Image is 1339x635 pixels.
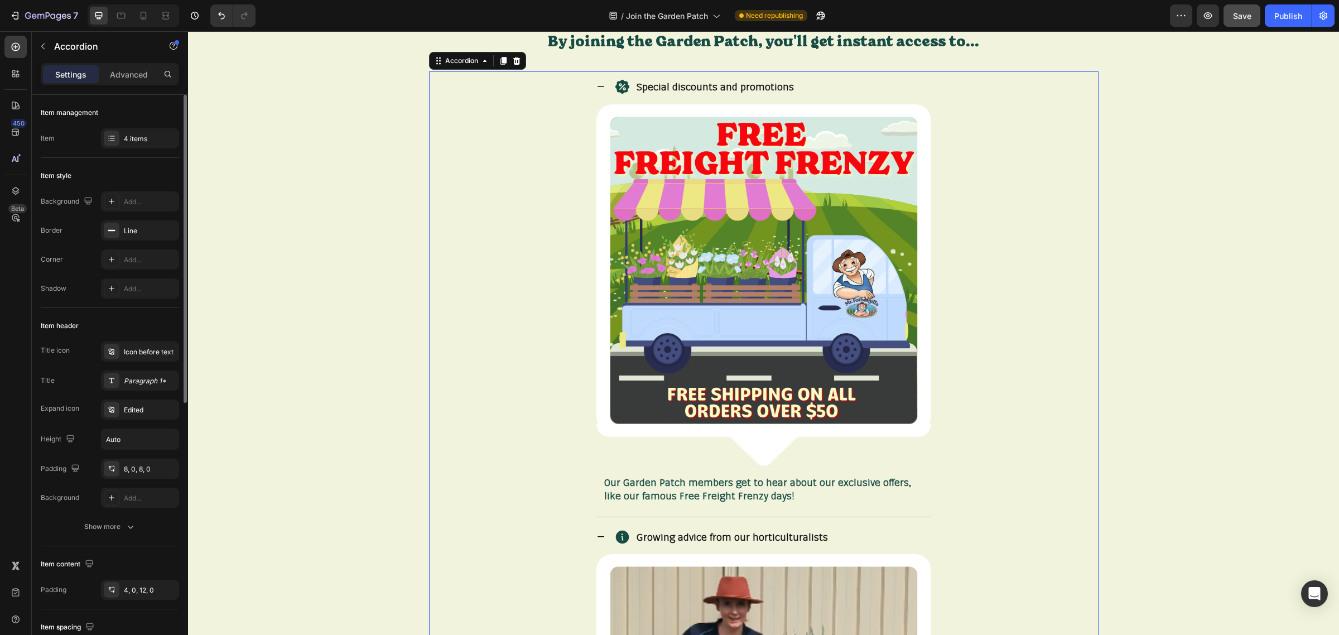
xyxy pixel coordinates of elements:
[41,283,66,294] div: Shadow
[449,497,640,514] p: Growing advice from our horticulturalists
[41,461,82,477] div: Padding
[124,376,176,386] div: Paragraph 1*
[449,46,606,64] p: Special discounts and promotions
[1224,4,1260,27] button: Save
[124,464,176,474] div: 8, 0, 8, 0
[41,403,79,413] div: Expand icon
[41,557,96,572] div: Item content
[1265,4,1312,27] button: Publish
[41,194,95,209] div: Background
[4,4,83,27] button: 7
[41,254,63,264] div: Corner
[124,255,176,265] div: Add...
[1274,10,1302,22] div: Publish
[124,134,176,144] div: 4 items
[41,108,98,118] div: Item management
[102,429,179,449] input: Auto
[210,4,256,27] div: Undo/Redo
[188,31,1339,635] iframe: Design area
[1301,580,1328,607] div: Open Intercom Messenger
[110,69,148,80] p: Advanced
[124,493,176,503] div: Add...
[41,620,97,635] div: Item spacing
[41,171,71,181] div: Item style
[124,284,176,294] div: Add...
[41,432,77,447] div: Height
[41,585,66,595] div: Padding
[41,345,70,355] div: Title icon
[626,10,708,22] span: Join the Garden Patch
[124,347,176,357] div: Icon before text
[416,445,735,471] p: Our Garden Patch members get to hear about our exclusive offers, like our famous Free Freight Fre...
[124,585,176,595] div: 4, 0, 12, 0
[41,376,55,386] div: Title
[41,225,62,235] div: Border
[41,517,179,537] button: Show more
[41,133,55,143] div: Item
[408,73,743,437] img: The Oh Sow Simple range, from Mr Fothergill's shown on a picnic bench.
[621,10,624,22] span: /
[255,25,292,35] div: Accordion
[73,9,78,22] p: 7
[1233,11,1251,21] span: Save
[11,119,27,128] div: 450
[41,321,79,331] div: Item header
[124,405,176,415] div: Edited
[746,11,803,21] span: Need republishing
[124,197,176,207] div: Add...
[8,204,27,213] div: Beta
[55,69,86,80] p: Settings
[84,521,136,532] div: Show more
[54,40,149,53] p: Accordion
[124,226,176,236] div: Line
[41,493,79,503] div: Background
